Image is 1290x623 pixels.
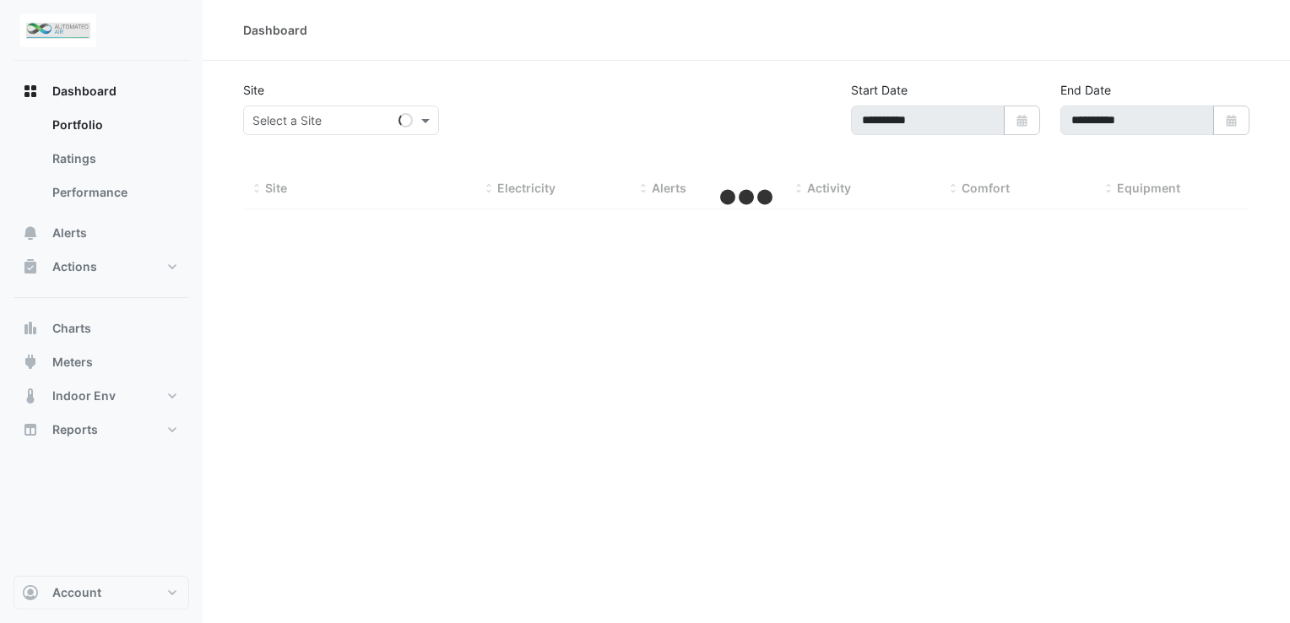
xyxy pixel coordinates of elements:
a: Portfolio [39,108,189,142]
app-icon: Charts [22,320,39,337]
app-icon: Indoor Env [22,387,39,404]
span: Site [265,181,287,195]
button: Meters [14,345,189,379]
span: Electricity [497,181,556,195]
span: Reports [52,421,98,438]
app-icon: Meters [22,354,39,371]
a: Performance [39,176,189,209]
button: Reports [14,413,189,447]
span: Alerts [52,225,87,241]
span: Equipment [1117,181,1180,195]
button: Actions [14,250,189,284]
span: Account [52,584,101,601]
span: Actions [52,258,97,275]
span: Charts [52,320,91,337]
label: Start Date [851,81,908,99]
span: Meters [52,354,93,371]
button: Account [14,576,189,609]
span: Indoor Env [52,387,116,404]
app-icon: Reports [22,421,39,438]
label: End Date [1060,81,1111,99]
span: Comfort [962,181,1010,195]
button: Indoor Env [14,379,189,413]
a: Ratings [39,142,189,176]
div: Dashboard [243,21,307,39]
label: Site [243,81,264,99]
button: Dashboard [14,74,189,108]
img: Company Logo [20,14,96,47]
span: Dashboard [52,83,117,100]
span: Alerts [652,181,686,195]
button: Alerts [14,216,189,250]
app-icon: Actions [22,258,39,275]
span: Activity [807,181,851,195]
button: Charts [14,311,189,345]
div: Dashboard [14,108,189,216]
app-icon: Alerts [22,225,39,241]
app-icon: Dashboard [22,83,39,100]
